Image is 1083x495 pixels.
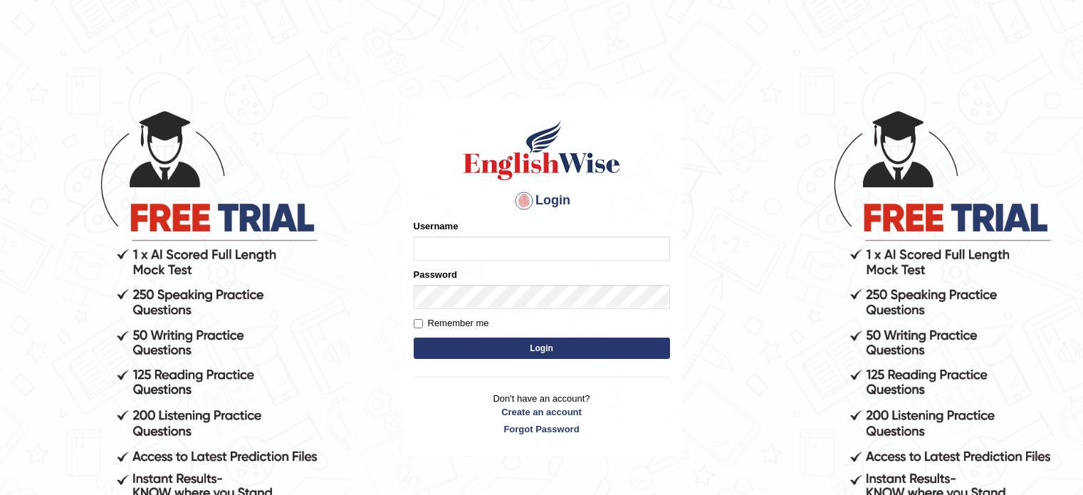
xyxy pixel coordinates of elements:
input: Remember me [414,319,423,328]
a: Forgot Password [414,422,670,436]
img: Logo of English Wise sign in for intelligent practice with AI [461,118,623,182]
a: Create an account [414,405,670,419]
p: Don't have an account? [414,392,670,436]
label: Remember me [414,316,489,330]
label: Username [414,219,459,233]
button: Login [414,338,670,359]
h4: Login [414,189,670,212]
label: Password [414,268,457,281]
